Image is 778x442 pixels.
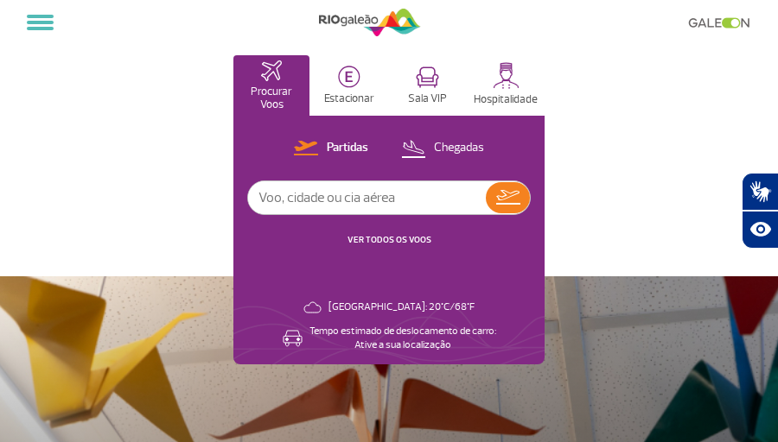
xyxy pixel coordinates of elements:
button: Procurar Voos [233,55,309,116]
button: Sala VIP [389,55,465,116]
p: Sala VIP [408,92,447,105]
p: Partidas [327,140,368,156]
p: Chegadas [434,140,484,156]
input: Voo, cidade ou cia aérea [248,181,486,214]
button: Partidas [289,137,373,160]
button: Abrir recursos assistivos. [742,211,778,249]
p: Procurar Voos [242,85,301,111]
p: Hospitalidade [474,93,538,106]
img: vipRoom.svg [416,66,439,88]
img: carParkingHome.svg [338,66,360,88]
p: Tempo estimado de deslocamento de carro: Ative a sua localização [309,325,496,352]
a: VER TODOS OS VOOS [348,234,431,245]
p: [GEOGRAPHIC_DATA]: 20°C/68°F [328,300,475,314]
img: airplaneHomeActive.svg [261,60,282,81]
button: VER TODOS OS VOOS [342,233,437,247]
button: Estacionar [311,55,387,116]
div: Plugin de acessibilidade da Hand Talk. [742,173,778,249]
button: Chegadas [396,137,489,160]
button: Abrir tradutor de língua de sinais. [742,173,778,211]
button: Hospitalidade [467,55,545,116]
p: Estacionar [324,92,374,105]
img: hospitality.svg [493,62,520,89]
